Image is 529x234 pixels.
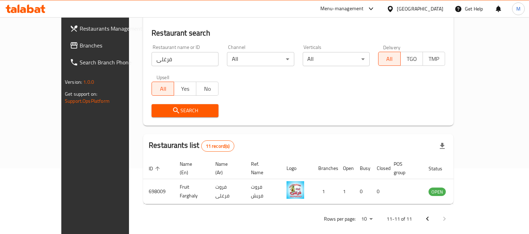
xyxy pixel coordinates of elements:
span: 11 record(s) [202,143,234,150]
h2: Restaurant search [152,28,445,38]
div: All [227,52,294,66]
th: Branches [313,158,337,179]
span: All [381,54,398,64]
button: Yes [174,82,196,96]
p: 11-11 of 11 [387,215,412,223]
td: 698009 [143,179,174,204]
span: Branches [80,41,144,50]
img: Fruit Farghaly [287,181,304,199]
td: Fruit Farghaly [174,179,210,204]
span: Search Branch Phone [80,58,144,67]
a: Branches [64,37,150,54]
button: Previous page [419,210,436,227]
td: 1 [337,179,354,204]
table: enhanced table [143,158,484,204]
span: No [199,84,216,94]
span: ID [149,164,162,173]
span: TMP [426,54,442,64]
button: All [152,82,174,96]
span: 1.0.0 [83,77,94,87]
div: Menu-management [320,5,364,13]
button: All [378,52,401,66]
td: 0 [371,179,388,204]
span: Ref. Name [251,160,272,177]
button: Search [152,104,219,117]
th: Logo [281,158,313,179]
span: Search [157,106,213,115]
span: Restaurants Management [80,24,144,33]
a: Support.OpsPlatform [65,96,110,106]
span: POS group [394,160,414,177]
span: Yes [177,84,193,94]
button: TGO [400,52,423,66]
td: 0 [354,179,371,204]
div: [GEOGRAPHIC_DATA] [397,5,443,13]
h2: Restaurants list [149,140,234,152]
td: 1 [313,179,337,204]
span: Name (Ar) [215,160,237,177]
span: M [516,5,521,13]
span: OPEN [429,188,446,196]
span: Get support on: [65,89,97,99]
input: Search for restaurant name or ID.. [152,52,219,66]
p: Rows per page: [324,215,356,223]
span: All [155,84,171,94]
span: Name (En) [180,160,201,177]
span: Status [429,164,451,173]
div: Export file [434,138,451,154]
div: All [303,52,370,66]
button: No [196,82,219,96]
span: TGO [404,54,420,64]
th: Busy [354,158,371,179]
span: Version: [65,77,82,87]
th: Open [337,158,354,179]
div: Total records count [201,140,234,152]
a: Restaurants Management [64,20,150,37]
a: Search Branch Phone [64,54,150,71]
label: Upsell [156,75,170,80]
td: فروت فريش [245,179,281,204]
label: Delivery [383,45,401,50]
td: فروت فرغلى [210,179,245,204]
div: Rows per page: [358,214,375,224]
th: Closed [371,158,388,179]
button: TMP [423,52,445,66]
